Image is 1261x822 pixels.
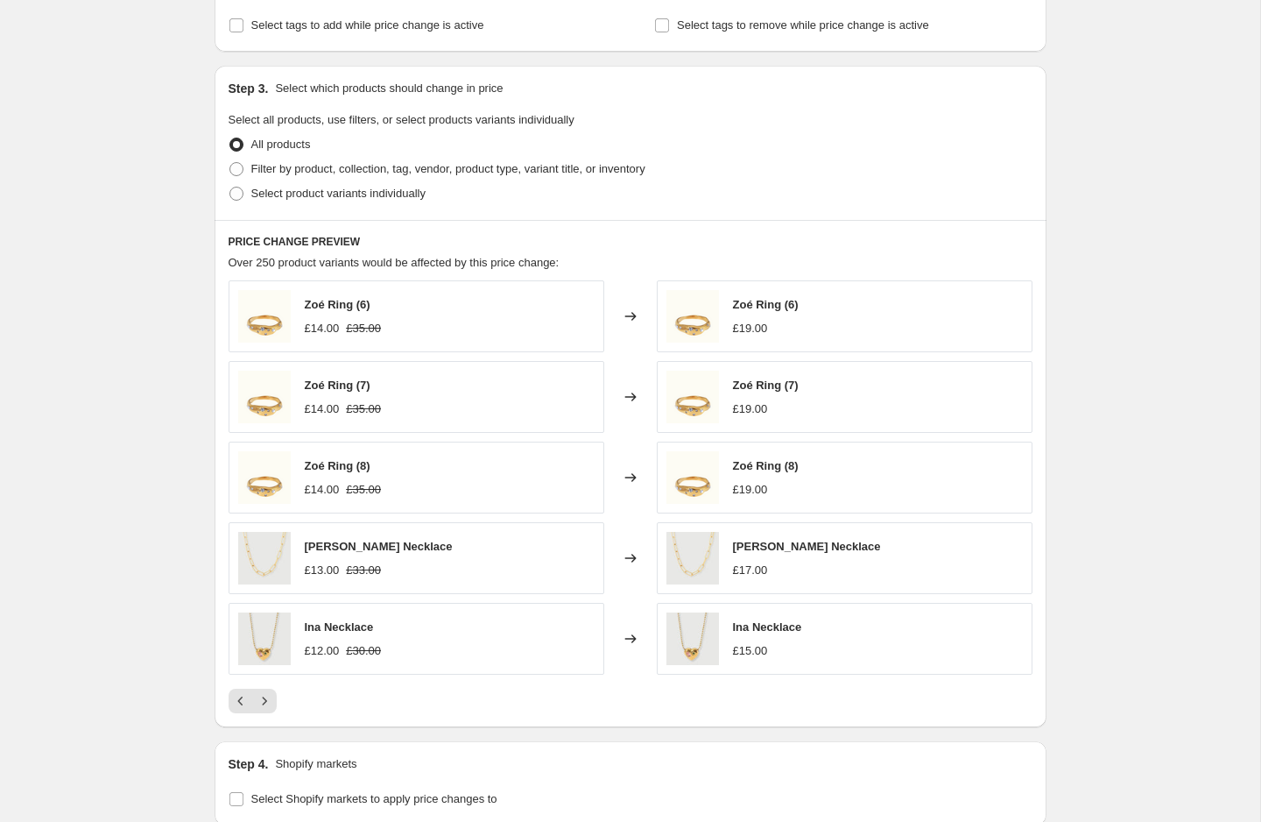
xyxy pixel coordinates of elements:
span: Select tags to add while price change is active [251,18,484,32]
nav: Pagination [229,689,277,713]
span: £17.00 [733,563,768,577]
h2: Step 3. [229,80,269,97]
span: Zoé Ring (8) [733,459,799,472]
span: Zoé Ring (8) [305,459,370,472]
span: Zoé Ring (6) [305,298,370,311]
span: £19.00 [733,402,768,415]
span: Zoé Ring (6) [733,298,799,311]
img: CoinNecklace_4_80x.png [238,290,291,343]
img: CoinNecklace_4_80x.png [666,290,719,343]
span: £13.00 [305,563,340,577]
span: £19.00 [733,483,768,496]
span: Over 250 product variants would be affected by this price change: [229,256,560,269]
span: £14.00 [305,483,340,496]
img: CoinNecklace_4_80x.png [666,371,719,423]
span: £15.00 [733,644,768,657]
span: £14.00 [305,402,340,415]
span: All products [251,138,311,151]
span: £35.00 [346,402,381,415]
span: Zoé Ring (7) [305,379,370,392]
img: CoinNecklace_4_80x.png [238,451,291,504]
img: ChainNecklace_80x.jpg [666,532,719,585]
span: Select all products, use filters, or select products variants individually [229,113,574,126]
h6: PRICE CHANGE PREVIEW [229,235,1032,249]
img: CoinNecklace_1_6fc56c96-d4fc-4232-9933-880d3fbc524d_80x.jpg [666,613,719,665]
button: Previous [229,689,253,713]
span: £35.00 [346,322,381,335]
img: CoinNecklace_1_6fc56c96-d4fc-4232-9933-880d3fbc524d_80x.jpg [238,613,291,665]
span: £14.00 [305,322,340,335]
span: Select tags to remove while price change is active [677,18,929,32]
span: Ina Necklace [305,620,374,634]
span: [PERSON_NAME] Necklace [305,540,453,553]
span: £35.00 [346,483,381,496]
p: Shopify markets [275,755,356,773]
span: Zoé Ring (7) [733,379,799,392]
span: £33.00 [346,563,381,577]
span: Select Shopify markets to apply price changes to [251,792,497,805]
img: CoinNecklace_4_80x.png [238,371,291,423]
span: £19.00 [733,322,768,335]
span: Ina Necklace [733,620,802,634]
img: CoinNecklace_4_80x.png [666,451,719,504]
p: Select which products should change in price [275,80,503,97]
h2: Step 4. [229,755,269,773]
span: £30.00 [346,644,381,657]
span: Filter by product, collection, tag, vendor, product type, variant title, or inventory [251,162,645,175]
img: ChainNecklace_80x.jpg [238,532,291,585]
span: £12.00 [305,644,340,657]
button: Next [252,689,277,713]
span: Select product variants individually [251,187,426,200]
span: [PERSON_NAME] Necklace [733,540,881,553]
